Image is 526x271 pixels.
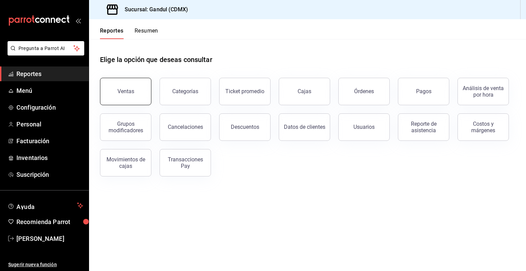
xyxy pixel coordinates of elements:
span: Ayuda [16,201,74,210]
button: Usuarios [338,113,390,141]
button: Movimientos de cajas [100,149,151,176]
span: Facturación [16,136,83,146]
span: Inventarios [16,153,83,162]
button: Ticket promedio [219,78,271,105]
div: Análisis de venta por hora [462,85,504,98]
button: Reporte de asistencia [398,113,449,141]
span: Sugerir nueva función [8,261,83,268]
span: Pregunta a Parrot AI [18,45,74,52]
div: Ventas [117,88,134,95]
span: Recomienda Parrot [16,217,83,226]
span: Personal [16,120,83,129]
button: Datos de clientes [279,113,330,141]
div: Pagos [416,88,431,95]
button: Ventas [100,78,151,105]
button: Pagos [398,78,449,105]
button: Categorías [160,78,211,105]
button: open_drawer_menu [75,18,81,23]
a: Pregunta a Parrot AI [5,50,84,57]
span: Menú [16,86,83,95]
span: Configuración [16,103,83,112]
div: Costos y márgenes [462,121,504,134]
button: Pregunta a Parrot AI [8,41,84,56]
div: Cancelaciones [168,124,203,130]
button: Resumen [135,27,158,39]
div: Cajas [298,88,311,95]
span: Suscripción [16,170,83,179]
button: Órdenes [338,78,390,105]
button: Reportes [100,27,124,39]
span: Reportes [16,69,83,78]
button: Análisis de venta por hora [458,78,509,105]
button: Costos y márgenes [458,113,509,141]
button: Grupos modificadores [100,113,151,141]
button: Cancelaciones [160,113,211,141]
div: Órdenes [354,88,374,95]
div: Descuentos [231,124,259,130]
button: Transacciones Pay [160,149,211,176]
div: Categorías [172,88,198,95]
h1: Elige la opción que deseas consultar [100,54,212,65]
div: Ticket promedio [225,88,264,95]
div: Datos de clientes [284,124,325,130]
div: Reporte de asistencia [402,121,445,134]
div: Usuarios [353,124,375,130]
div: Transacciones Pay [164,156,206,169]
button: Cajas [279,78,330,105]
div: Movimientos de cajas [104,156,147,169]
h3: Sucursal: Gandul (CDMX) [119,5,188,14]
div: Grupos modificadores [104,121,147,134]
div: navigation tabs [100,27,158,39]
button: Descuentos [219,113,271,141]
span: [PERSON_NAME] [16,234,83,243]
